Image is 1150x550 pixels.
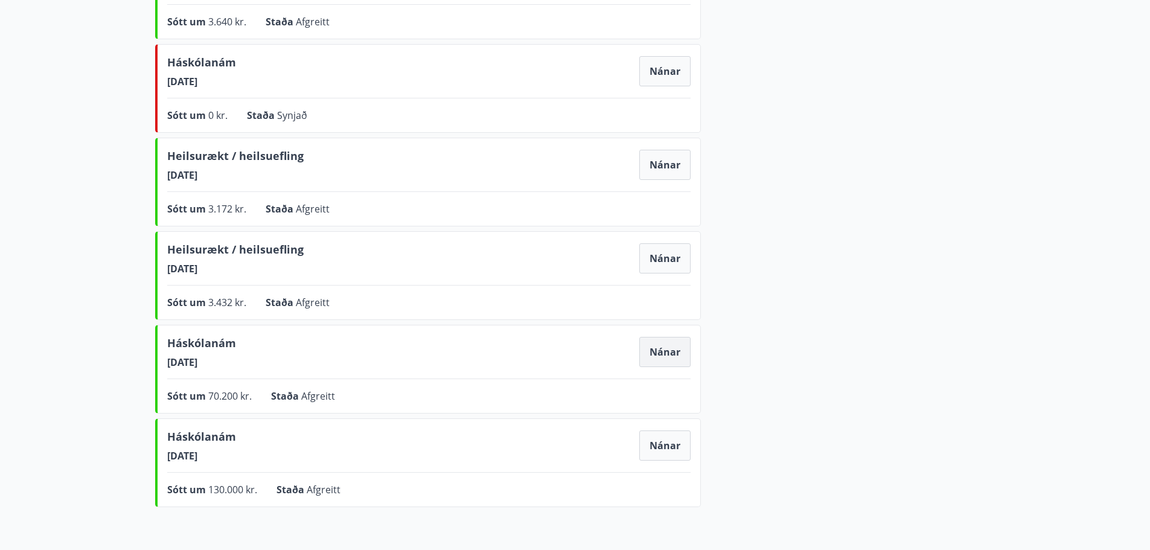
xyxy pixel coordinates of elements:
span: [DATE] [167,449,236,462]
span: Sótt um [167,389,208,403]
span: 0 kr. [208,109,228,122]
span: Háskólanám [167,429,236,449]
span: Staða [271,389,301,403]
span: Staða [266,296,296,309]
span: Afgreitt [307,483,340,496]
span: Sótt um [167,109,208,122]
span: Sótt um [167,483,208,496]
span: Staða [266,202,296,216]
span: Staða [266,15,296,28]
span: Afgreitt [301,389,335,403]
span: Sótt um [167,202,208,216]
span: Staða [247,109,277,122]
span: 3.432 kr. [208,296,246,309]
span: 130.000 kr. [208,483,257,496]
span: [DATE] [167,262,304,275]
span: [DATE] [167,75,236,88]
button: Nánar [639,337,691,367]
button: Nánar [639,56,691,86]
span: Heilsurækt / heilsuefling [167,148,304,168]
span: Afgreitt [296,202,330,216]
span: Afgreitt [296,296,330,309]
span: [DATE] [167,168,304,182]
span: 3.640 kr. [208,15,246,28]
span: Afgreitt [296,15,330,28]
span: Heilsurækt / heilsuefling [167,241,304,262]
button: Nánar [639,430,691,461]
span: Sótt um [167,296,208,309]
span: Háskólanám [167,335,236,356]
span: 3.172 kr. [208,202,246,216]
span: 70.200 kr. [208,389,252,403]
span: Staða [276,483,307,496]
button: Nánar [639,243,691,273]
button: Nánar [639,150,691,180]
span: Háskólanám [167,54,236,75]
span: Synjað [277,109,307,122]
span: Sótt um [167,15,208,28]
span: [DATE] [167,356,236,369]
